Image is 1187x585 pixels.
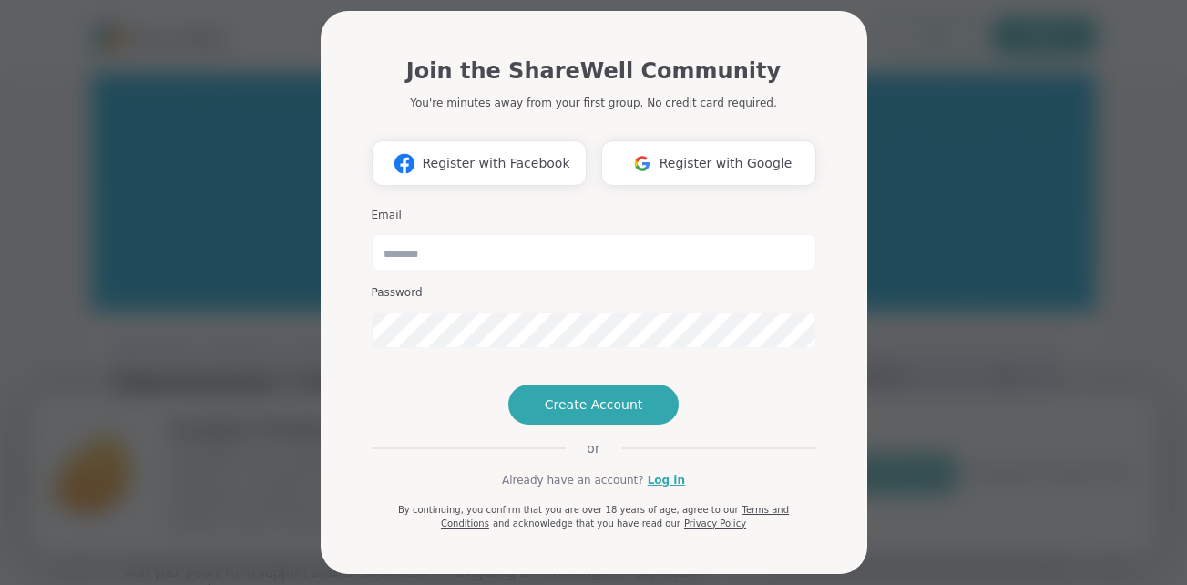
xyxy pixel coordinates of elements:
[502,472,644,488] span: Already have an account?
[410,95,776,111] p: You're minutes away from your first group. No credit card required.
[648,472,685,488] a: Log in
[387,147,422,180] img: ShareWell Logomark
[372,140,587,186] button: Register with Facebook
[508,385,680,425] button: Create Account
[493,518,680,529] span: and acknowledge that you have read our
[565,439,621,457] span: or
[406,55,781,87] h1: Join the ShareWell Community
[422,154,569,173] span: Register with Facebook
[545,395,643,414] span: Create Account
[660,154,793,173] span: Register with Google
[441,505,789,529] a: Terms and Conditions
[684,518,746,529] a: Privacy Policy
[372,208,816,223] h3: Email
[625,147,660,180] img: ShareWell Logomark
[601,140,816,186] button: Register with Google
[372,285,816,301] h3: Password
[398,505,739,515] span: By continuing, you confirm that you are over 18 years of age, agree to our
